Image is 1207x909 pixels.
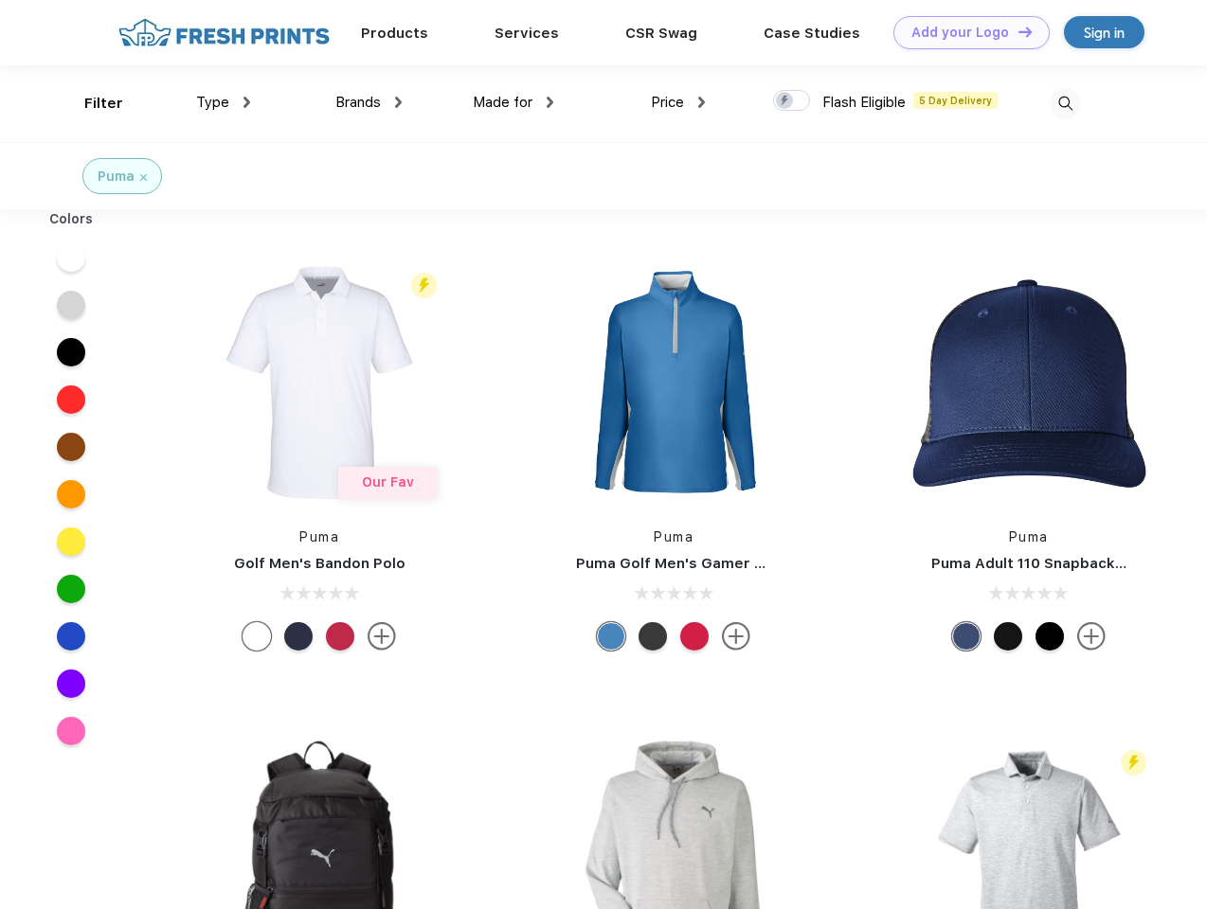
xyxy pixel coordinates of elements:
img: more.svg [368,622,396,651]
img: filter_cancel.svg [140,174,147,181]
div: Colors [35,209,108,229]
img: desktop_search.svg [1050,88,1081,119]
span: Type [196,94,229,111]
img: DT [1018,27,1032,37]
img: more.svg [1077,622,1106,651]
a: Services [495,25,559,42]
a: CSR Swag [625,25,697,42]
div: Puma [98,167,135,187]
div: Puma Black [639,622,667,651]
a: Puma [1009,529,1049,544]
span: Flash Eligible [822,94,906,111]
a: Puma [654,529,694,544]
div: Bright White [243,622,271,651]
img: dropdown.png [243,97,250,108]
span: 5 Day Delivery [913,92,998,109]
a: Golf Men's Bandon Polo [234,555,405,572]
span: Our Fav [362,474,414,490]
div: Peacoat Qut Shd [952,622,981,651]
img: flash_active_toggle.svg [411,273,437,298]
img: more.svg [722,622,750,651]
span: Price [651,94,684,111]
img: dropdown.png [698,97,705,108]
div: Ski Patrol [326,622,354,651]
a: Sign in [1064,16,1144,48]
img: dropdown.png [547,97,553,108]
img: func=resize&h=266 [193,257,445,508]
img: func=resize&h=266 [548,257,800,508]
img: dropdown.png [395,97,402,108]
div: Filter [84,93,123,115]
img: func=resize&h=266 [903,257,1155,508]
a: Puma [299,529,339,544]
div: Bright Cobalt [597,622,625,651]
span: Brands [335,94,381,111]
img: flash_active_toggle.svg [1121,750,1146,775]
a: Puma Golf Men's Gamer Golf Quarter-Zip [576,555,875,572]
div: Pma Blk Pma Blk [1036,622,1064,651]
div: Sign in [1084,22,1125,44]
div: Pma Blk with Pma Blk [994,622,1022,651]
span: Made for [473,94,532,111]
img: fo%20logo%202.webp [113,16,335,49]
div: Navy Blazer [284,622,313,651]
a: Products [361,25,428,42]
div: Ski Patrol [680,622,709,651]
div: Add your Logo [911,25,1009,41]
